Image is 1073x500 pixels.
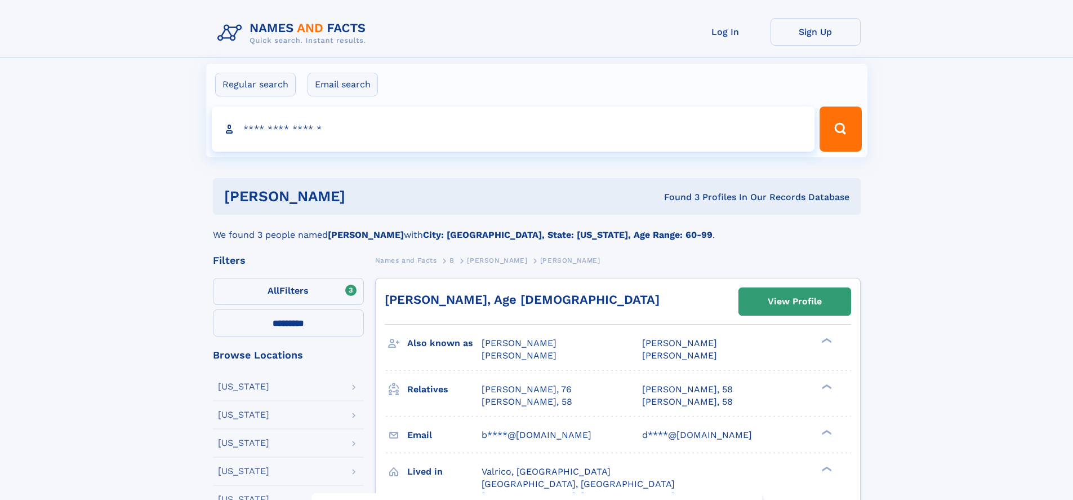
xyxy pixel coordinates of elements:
[407,426,482,445] h3: Email
[642,383,733,396] a: [PERSON_NAME], 58
[218,382,269,391] div: [US_STATE]
[385,293,660,307] a: [PERSON_NAME], Age [DEMOGRAPHIC_DATA]
[449,256,455,264] span: B
[213,278,364,305] label: Filters
[213,350,364,360] div: Browse Locations
[218,439,269,448] div: [US_STATE]
[423,229,713,240] b: City: [GEOGRAPHIC_DATA], State: [US_STATE], Age Range: 60-99
[224,189,505,203] h1: [PERSON_NAME]
[213,18,375,48] img: Logo Names and Facts
[213,255,364,266] div: Filters
[268,285,279,296] span: All
[328,229,404,240] b: [PERSON_NAME]
[218,410,269,419] div: [US_STATE]
[482,383,572,396] a: [PERSON_NAME], 76
[482,338,556,348] span: [PERSON_NAME]
[820,107,861,152] button: Search Button
[407,334,482,353] h3: Also known as
[642,350,717,361] span: [PERSON_NAME]
[680,18,771,46] a: Log In
[819,465,832,472] div: ❯
[449,253,455,267] a: B
[407,380,482,399] h3: Relatives
[215,73,296,96] label: Regular search
[407,462,482,481] h3: Lived in
[771,18,861,46] a: Sign Up
[308,73,378,96] label: Email search
[819,383,832,390] div: ❯
[375,253,437,267] a: Names and Facts
[642,338,717,348] span: [PERSON_NAME]
[482,350,556,361] span: [PERSON_NAME]
[482,479,675,489] span: [GEOGRAPHIC_DATA], [GEOGRAPHIC_DATA]
[482,396,572,408] a: [PERSON_NAME], 58
[642,396,733,408] a: [PERSON_NAME], 58
[482,466,611,477] span: Valrico, [GEOGRAPHIC_DATA]
[212,107,815,152] input: search input
[505,191,849,203] div: Found 3 Profiles In Our Records Database
[540,256,600,264] span: [PERSON_NAME]
[218,467,269,476] div: [US_STATE]
[819,428,832,436] div: ❯
[819,337,832,344] div: ❯
[213,215,861,242] div: We found 3 people named with .
[768,289,822,315] div: View Profile
[467,253,527,267] a: [PERSON_NAME]
[739,288,851,315] a: View Profile
[467,256,527,264] span: [PERSON_NAME]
